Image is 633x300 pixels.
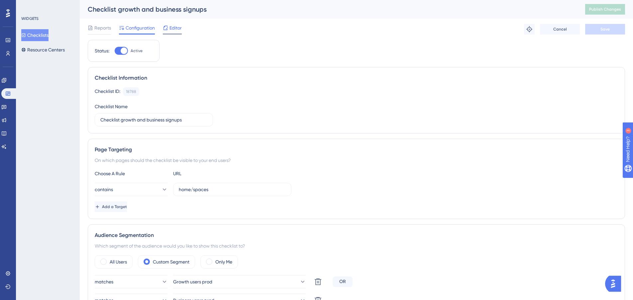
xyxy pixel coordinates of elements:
span: Publish Changes [589,7,621,12]
div: On which pages should the checklist be visible to your end users? [95,156,618,164]
div: 18788 [126,89,136,94]
span: Need Help? [16,2,42,10]
div: OR [333,276,353,287]
div: Status: [95,47,109,55]
span: Active [131,48,143,53]
div: WIDGETS [21,16,39,21]
span: Configuration [126,24,155,32]
label: Custom Segment [153,258,189,266]
button: Growth users prod [173,275,306,288]
div: 3 [46,3,48,9]
button: matches [95,275,168,288]
label: All Users [110,258,127,266]
button: Save [585,24,625,35]
iframe: UserGuiding AI Assistant Launcher [605,274,625,294]
span: Growth users prod [173,278,212,286]
div: Checklist Name [95,103,128,111]
button: contains [95,183,168,196]
button: Resource Centers [21,44,65,56]
button: Checklists [21,29,49,41]
button: Add a Target [95,201,127,212]
input: yourwebsite.com/path [179,186,286,193]
span: Cancel [553,27,567,32]
div: Checklist ID: [95,87,120,96]
div: Checklist Information [95,74,618,82]
div: Choose A Rule [95,170,168,178]
span: Reports [94,24,111,32]
div: Page Targeting [95,146,618,154]
button: Publish Changes [585,4,625,15]
span: Add a Target [102,204,127,209]
span: matches [95,278,113,286]
button: Cancel [540,24,580,35]
div: URL [173,170,246,178]
div: Checklist growth and business signups [88,5,569,14]
div: Audience Segmentation [95,231,618,239]
span: Editor [169,24,182,32]
span: Save [600,27,610,32]
label: Only Me [215,258,232,266]
div: Which segment of the audience would you like to show this checklist to? [95,242,618,250]
span: contains [95,186,113,193]
input: Type your Checklist name [100,116,207,123]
